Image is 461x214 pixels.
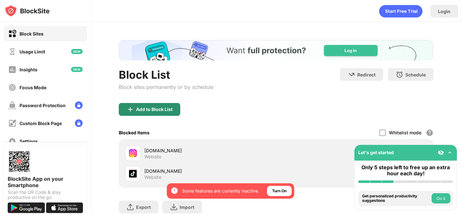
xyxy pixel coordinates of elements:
div: Block List [119,68,214,81]
img: insights-off.svg [8,66,16,74]
div: Blocked Items [119,130,150,135]
div: Add to Block List [136,107,173,112]
div: Let's get started [358,150,394,155]
div: Login [438,9,450,14]
div: Schedule [405,72,426,77]
div: Custom Block Page [20,121,62,126]
div: Password Protection [20,103,66,108]
div: Block Sites [20,31,44,36]
img: customize-block-page-off.svg [8,119,16,127]
div: Get personalized productivity suggestions [362,194,430,203]
img: error-circle-white.svg [171,187,178,194]
img: block-on.svg [8,30,16,38]
div: Scan the QR Code & stay productive on the go [8,190,83,200]
img: password-protection-off.svg [8,101,16,109]
div: Whitelist mode [389,130,421,135]
div: animation [379,5,423,18]
img: eye-not-visible.svg [438,149,444,156]
div: [DOMAIN_NAME] [144,147,276,154]
div: Website [144,174,161,180]
div: Focus Mode [20,85,46,90]
img: new-icon.svg [71,49,83,54]
div: BlockSite App on your Smartphone [8,176,83,188]
img: new-icon.svg [71,67,83,72]
div: Import [180,204,194,210]
div: Redirect [357,72,376,77]
div: [DOMAIN_NAME] [144,168,276,174]
img: time-usage-off.svg [8,48,16,56]
img: download-on-the-app-store.svg [46,202,83,213]
div: Turn On [272,188,287,194]
div: Website [144,154,161,160]
div: Only 5 steps left to free up an extra hour each day! [358,164,453,177]
div: Some features are currently inactive. [182,188,259,194]
div: Block sites permanently or by schedule [119,84,214,90]
div: Export [136,204,151,210]
img: logo-blocksite.svg [4,4,50,17]
img: focus-off.svg [8,83,16,91]
button: Do it [432,193,450,203]
img: get-it-on-google-play.svg [8,202,45,213]
img: favicons [129,170,137,178]
img: lock-menu.svg [75,101,83,109]
img: lock-menu.svg [75,119,83,127]
img: favicons [129,149,137,157]
img: options-page-qr-code.png [8,150,31,173]
div: Settings [20,139,38,144]
img: settings-off.svg [8,137,16,145]
img: omni-setup-toggle.svg [447,149,453,156]
div: Usage Limit [20,49,45,54]
div: Insights [20,67,37,72]
iframe: Banner [119,40,433,60]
